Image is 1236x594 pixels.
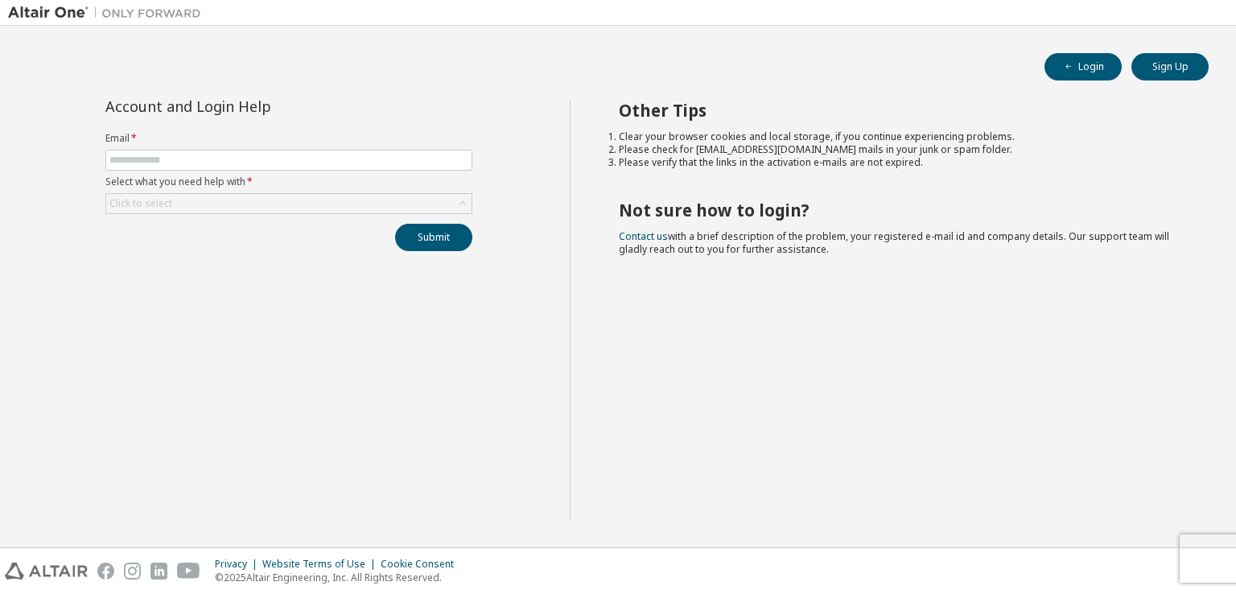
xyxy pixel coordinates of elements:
li: Clear your browser cookies and local storage, if you continue experiencing problems. [619,130,1180,143]
label: Email [105,132,472,145]
h2: Other Tips [619,100,1180,121]
h2: Not sure how to login? [619,200,1180,221]
div: Account and Login Help [105,100,399,113]
label: Select what you need help with [105,175,472,188]
a: Contact us [619,229,668,243]
img: Altair One [8,5,209,21]
li: Please verify that the links in the activation e-mails are not expired. [619,156,1180,169]
img: instagram.svg [124,563,141,580]
img: linkedin.svg [150,563,167,580]
p: © 2025 Altair Engineering, Inc. All Rights Reserved. [215,571,463,584]
button: Sign Up [1131,53,1209,80]
button: Login [1044,53,1122,80]
img: altair_logo.svg [5,563,88,580]
div: Click to select [106,194,472,213]
div: Privacy [215,558,262,571]
span: with a brief description of the problem, your registered e-mail id and company details. Our suppo... [619,229,1169,256]
div: Website Terms of Use [262,558,381,571]
button: Submit [395,224,472,251]
div: Click to select [109,197,172,210]
li: Please check for [EMAIL_ADDRESS][DOMAIN_NAME] mails in your junk or spam folder. [619,143,1180,156]
img: facebook.svg [97,563,114,580]
img: youtube.svg [177,563,200,580]
div: Cookie Consent [381,558,463,571]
